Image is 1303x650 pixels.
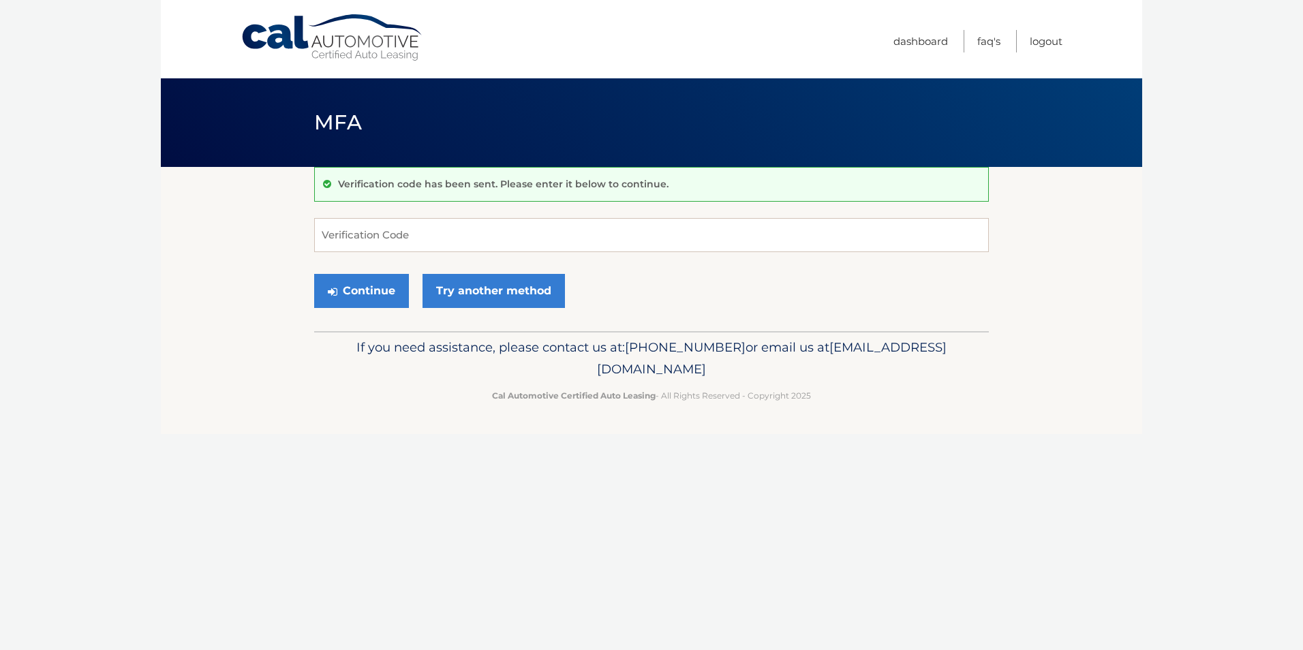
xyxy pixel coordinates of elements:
p: If you need assistance, please contact us at: or email us at [323,337,980,380]
span: [PHONE_NUMBER] [625,339,746,355]
a: Logout [1030,30,1062,52]
button: Continue [314,274,409,308]
input: Verification Code [314,218,989,252]
a: FAQ's [977,30,1000,52]
a: Try another method [423,274,565,308]
p: - All Rights Reserved - Copyright 2025 [323,388,980,403]
strong: Cal Automotive Certified Auto Leasing [492,390,656,401]
p: Verification code has been sent. Please enter it below to continue. [338,178,669,190]
a: Cal Automotive [241,14,425,62]
a: Dashboard [893,30,948,52]
span: MFA [314,110,362,135]
span: [EMAIL_ADDRESS][DOMAIN_NAME] [597,339,947,377]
